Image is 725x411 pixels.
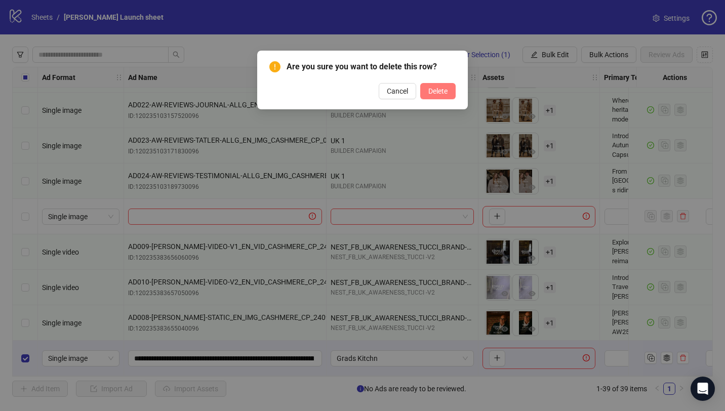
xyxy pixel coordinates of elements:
[379,83,416,99] button: Cancel
[691,377,715,401] div: Open Intercom Messenger
[269,61,280,72] span: exclamation-circle
[420,83,456,99] button: Delete
[387,87,408,95] span: Cancel
[428,87,448,95] span: Delete
[287,61,456,73] span: Are you sure you want to delete this row?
